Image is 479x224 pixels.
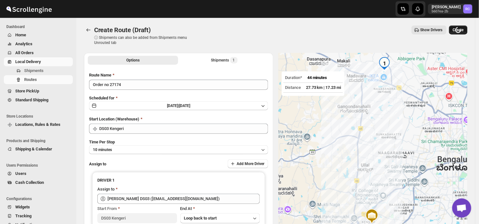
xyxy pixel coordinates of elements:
span: Dashboard [6,24,73,29]
span: Duration* [285,75,302,80]
span: Analytics [15,41,32,46]
button: Locations, Rules & Rates [4,120,73,129]
span: Routes [24,77,37,82]
span: Tracking [15,213,31,218]
h3: DRIVER 1 [97,177,260,184]
button: User menu [428,4,473,14]
button: Show Drivers [412,25,447,34]
input: Search location [99,124,268,134]
button: All Orders [4,48,73,57]
div: End At [180,206,260,212]
span: 1 [233,58,235,63]
button: Selected Shipments [179,56,270,65]
button: Routes [4,75,73,84]
span: Users [15,171,26,176]
span: All Orders [15,50,34,55]
div: 1 [378,57,391,70]
button: Tracking [4,212,73,220]
span: Start From [97,206,117,211]
span: Loop back to start [184,216,217,220]
span: [DATE] | [167,104,179,108]
span: Configurations [6,196,73,201]
span: Start Location (Warehouse) [89,117,139,121]
p: [PERSON_NAME] [432,4,461,10]
button: Loop back to start [180,213,260,223]
span: Add More Driver [237,161,264,166]
button: Cash Collection [4,178,73,187]
text: RC [466,7,470,11]
span: Products and Shipping [6,138,73,143]
span: Locations, Rules & Rates [15,122,60,127]
button: Users [4,169,73,178]
button: Home [4,31,73,40]
span: Options [126,58,140,63]
span: 10 minutes [93,147,112,152]
div: Shipments [211,57,238,63]
input: Eg: Bengaluru Route [89,80,268,90]
p: b607ea-2b [432,10,461,13]
span: Standard Shipping [15,98,48,102]
span: Time Per Stop [89,140,115,144]
span: Show Drivers [420,27,443,33]
span: Store Locations [6,114,73,119]
button: Routes [84,25,93,34]
a: Open chat [452,199,471,218]
div: Assign to [97,186,115,192]
button: 10 minutes [89,145,268,154]
span: 44 minutes [307,75,327,80]
span: Scheduled for [89,96,115,100]
span: 27.73 km | 17.23 mi [306,85,341,90]
img: ScrollEngine [5,1,53,17]
span: Local Delivery [15,59,41,64]
p: ⓘ Shipments can also be added from Shipments menu Unrouted tab [94,35,194,45]
button: Add More Driver [228,159,268,168]
span: Distance [285,85,301,90]
span: Assign to [89,162,106,166]
span: Shipping & Calendar [15,147,52,151]
button: Widgets [4,203,73,212]
span: Create Route (Draft) [94,26,151,34]
button: [DATE]|[DATE] [89,101,268,110]
input: Search assignee [108,194,260,204]
span: [DATE] [179,104,190,108]
span: Rahul Chopra [463,4,472,13]
span: Store PickUp [15,89,39,93]
span: Users Permissions [6,163,73,168]
span: Widgets [15,205,30,209]
button: Analytics [4,40,73,48]
span: Cash Collection [15,180,44,185]
span: Shipments [24,68,44,73]
button: All Route Options [88,56,178,65]
button: Shipping & Calendar [4,145,73,154]
span: Route Name [89,73,111,77]
span: Home [15,33,26,37]
button: Shipments [4,66,73,75]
